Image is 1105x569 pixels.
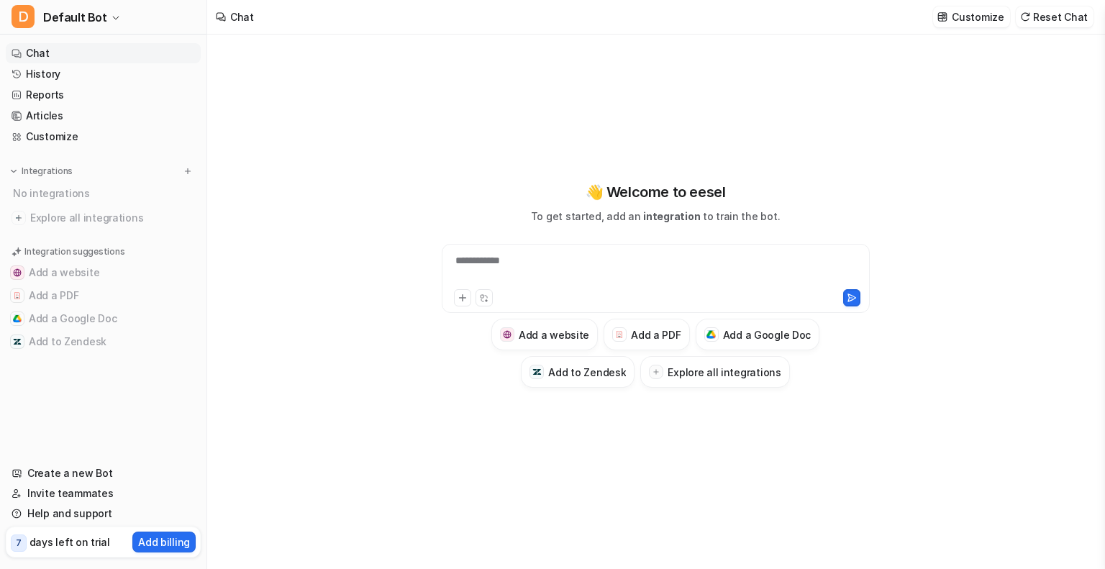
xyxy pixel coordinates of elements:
[491,319,598,350] button: Add a websiteAdd a website
[6,43,201,63] a: Chat
[6,261,201,284] button: Add a websiteAdd a website
[706,330,716,339] img: Add a Google Doc
[6,64,201,84] a: History
[13,337,22,346] img: Add to Zendesk
[183,166,193,176] img: menu_add.svg
[631,327,681,342] h3: Add a PDF
[12,5,35,28] span: D
[723,327,811,342] h3: Add a Google Doc
[1016,6,1093,27] button: Reset Chat
[29,534,110,550] p: days left on trial
[230,9,254,24] div: Chat
[43,7,107,27] span: Default Bot
[6,504,201,524] a: Help and support
[12,211,26,225] img: explore all integrations
[6,307,201,330] button: Add a Google DocAdd a Google Doc
[586,181,726,203] p: 👋 Welcome to eesel
[519,327,589,342] h3: Add a website
[6,463,201,483] a: Create a new Bot
[24,245,124,258] p: Integration suggestions
[668,365,781,380] h3: Explore all integrations
[696,319,820,350] button: Add a Google DocAdd a Google Doc
[13,268,22,277] img: Add a website
[9,166,19,176] img: expand menu
[531,209,780,224] p: To get started, add an to train the bot.
[16,537,22,550] p: 7
[13,314,22,323] img: Add a Google Doc
[6,85,201,105] a: Reports
[532,368,542,377] img: Add to Zendesk
[937,12,947,22] img: customize
[1020,12,1030,22] img: reset
[138,534,190,550] p: Add billing
[13,291,22,300] img: Add a PDF
[548,365,626,380] h3: Add to Zendesk
[6,127,201,147] a: Customize
[604,319,689,350] button: Add a PDFAdd a PDF
[9,181,201,205] div: No integrations
[643,210,700,222] span: integration
[6,284,201,307] button: Add a PDFAdd a PDF
[933,6,1009,27] button: Customize
[6,164,77,178] button: Integrations
[952,9,1004,24] p: Customize
[22,165,73,177] p: Integrations
[6,483,201,504] a: Invite teammates
[6,106,201,126] a: Articles
[6,330,201,353] button: Add to ZendeskAdd to Zendesk
[132,532,196,552] button: Add billing
[640,356,789,388] button: Explore all integrations
[6,208,201,228] a: Explore all integrations
[615,330,624,339] img: Add a PDF
[503,330,512,340] img: Add a website
[521,356,635,388] button: Add to ZendeskAdd to Zendesk
[30,206,195,229] span: Explore all integrations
